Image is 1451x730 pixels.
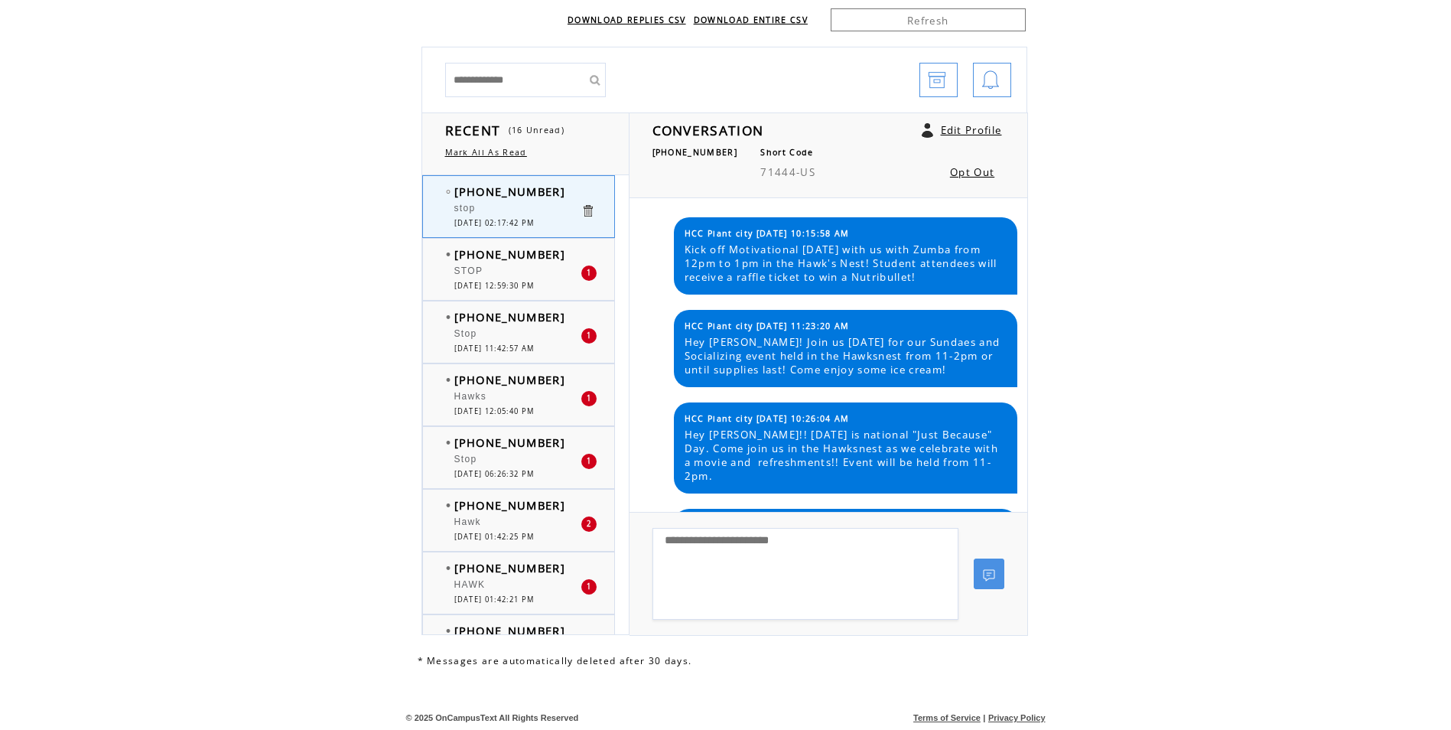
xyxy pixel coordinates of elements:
img: bulletEmpty.png [446,190,451,194]
span: | [983,713,985,722]
span: [DATE] 12:05:40 PM [454,406,535,416]
span: [DATE] 12:59:30 PM [454,281,535,291]
img: bulletFull.png [446,504,451,507]
span: Stop [454,328,477,339]
span: Stop [454,454,477,464]
span: [DATE] 11:42:57 AM [454,344,535,354]
span: [PHONE_NUMBER] [454,623,566,638]
span: 71444-US [760,165,815,179]
div: 1 [581,266,597,281]
span: Hey [PERSON_NAME]!! [DATE] is national "Just Because" Day. Come join us in the Hawksnest as we ce... [685,428,1006,483]
span: [PHONE_NUMBER] [454,309,566,324]
span: stop [454,203,476,213]
span: [PHONE_NUMBER] [454,560,566,575]
span: HAWK [454,579,486,590]
span: [DATE] 02:17:42 PM [454,218,535,228]
span: Hey [PERSON_NAME]! Join us [DATE] for our Sundaes and Socializing event held in the Hawksnest fro... [685,335,1006,376]
span: [PHONE_NUMBER] [652,147,738,158]
span: [PHONE_NUMBER] [454,497,566,513]
span: [PHONE_NUMBER] [454,184,566,199]
a: Mark All As Read [445,147,527,158]
a: Privacy Policy [988,713,1046,722]
span: [PHONE_NUMBER] [454,246,566,262]
span: [DATE] 06:26:32 PM [454,469,535,479]
div: 1 [581,391,597,406]
span: [PHONE_NUMBER] [454,372,566,387]
span: Hawks [454,391,487,402]
span: Hawk [454,517,481,527]
span: [DATE] 01:42:21 PM [454,595,535,605]
span: Kick off Motivational [DATE] with us with Zumba from 12pm to 1pm in the Hawk's Nest! Student atte... [685,243,1006,284]
div: 1 [581,579,597,595]
img: bulletFull.png [446,378,451,382]
div: 1 [581,454,597,469]
span: © 2025 OnCampusText All Rights Reserved [406,713,579,722]
span: RECENT [445,121,501,139]
span: * Messages are automatically deleted after 30 days. [418,654,692,667]
span: [DATE] 01:42:25 PM [454,532,535,542]
img: bulletFull.png [446,315,451,319]
span: HCC Plant city [DATE] 11:23:20 AM [685,321,850,331]
span: CONVERSATION [652,121,764,139]
a: DOWNLOAD REPLIES CSV [568,15,686,25]
span: STOP [454,266,483,276]
a: Click to delete these messgaes [581,204,595,218]
img: archive.png [928,64,946,98]
input: Submit [583,63,606,97]
img: bulletFull.png [446,253,451,256]
img: bell.png [981,64,1000,98]
span: HCC Plant city [DATE] 10:26:04 AM [685,413,850,424]
span: (16 Unread) [509,125,565,135]
img: bulletFull.png [446,441,451,445]
a: Edit Profile [941,123,1002,137]
a: DOWNLOAD ENTIRE CSV [694,15,808,25]
span: [PHONE_NUMBER] [454,435,566,450]
span: Short Code [760,147,813,158]
a: Terms of Service [913,713,981,722]
img: bulletFull.png [446,566,451,570]
a: Refresh [831,8,1026,31]
img: bulletFull.png [446,629,451,633]
div: 1 [581,328,597,344]
a: Opt Out [950,165,994,179]
a: Click to edit user profile [922,123,933,138]
span: HCC Plant city [DATE] 10:15:58 AM [685,228,850,239]
div: 2 [581,517,597,532]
